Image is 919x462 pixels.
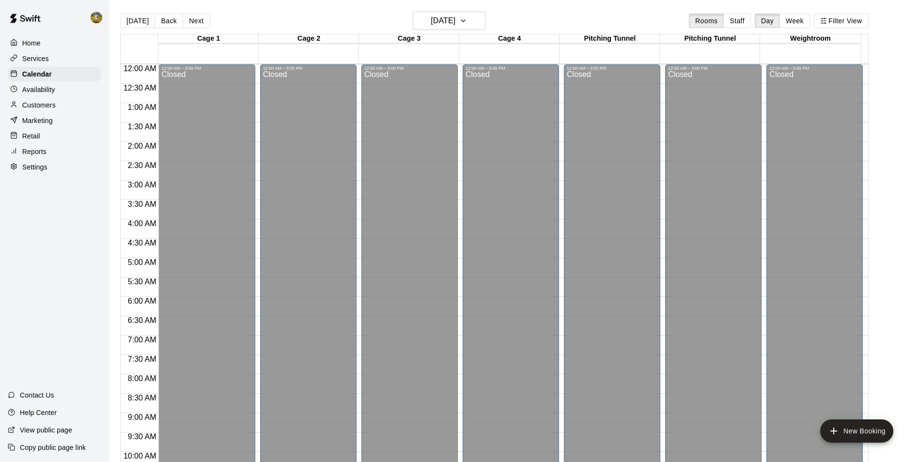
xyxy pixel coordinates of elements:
div: 12:00 AM – 3:00 PM [769,66,860,71]
a: Home [8,36,101,50]
p: Customers [22,100,56,110]
a: Availability [8,82,101,97]
span: 1:00 AM [125,103,159,111]
button: Filter View [814,14,868,28]
p: Calendar [22,69,52,79]
button: [DATE] [413,12,485,30]
a: Marketing [8,113,101,128]
span: 2:30 AM [125,161,159,169]
span: 8:00 AM [125,374,159,383]
p: View public page [20,425,72,435]
button: [DATE] [120,14,155,28]
h6: [DATE] [431,14,455,28]
button: Rooms [689,14,724,28]
span: 7:30 AM [125,355,159,363]
div: 12:00 AM – 3:00 PM [263,66,354,71]
div: Pitching Tunnel [560,34,660,44]
div: Cage 4 [459,34,560,44]
span: 5:00 AM [125,258,159,266]
span: 3:30 AM [125,200,159,208]
a: Customers [8,98,101,112]
span: 12:30 AM [121,84,159,92]
a: Services [8,51,101,66]
button: Week [779,14,810,28]
div: 12:00 AM – 3:00 PM [161,66,252,71]
p: Contact Us [20,390,54,400]
p: Marketing [22,116,53,125]
span: 5:30 AM [125,277,159,286]
span: 10:00 AM [121,452,159,460]
div: 12:00 AM – 3:00 PM [567,66,657,71]
span: 12:00 AM [121,64,159,73]
a: Settings [8,160,101,174]
span: 2:00 AM [125,142,159,150]
div: Cage 2 [259,34,359,44]
a: Retail [8,129,101,143]
div: Jhonny Montoya [89,8,109,27]
span: 8:30 AM [125,394,159,402]
p: Copy public page link [20,443,86,452]
span: 6:00 AM [125,297,159,305]
p: Availability [22,85,55,94]
div: Pitching Tunnel [660,34,760,44]
button: add [820,419,893,443]
div: Cage 3 [359,34,459,44]
div: Weightroom [760,34,860,44]
a: Calendar [8,67,101,81]
p: Settings [22,162,47,172]
span: 4:00 AM [125,219,159,228]
div: 12:00 AM – 3:00 PM [364,66,455,71]
span: 9:00 AM [125,413,159,421]
a: Reports [8,144,101,159]
div: Cage 1 [158,34,259,44]
p: Reports [22,147,47,156]
button: Next [183,14,210,28]
button: Day [755,14,780,28]
img: Jhonny Montoya [91,12,102,23]
span: 3:00 AM [125,181,159,189]
div: 12:00 AM – 3:00 PM [466,66,556,71]
button: Back [155,14,183,28]
p: Services [22,54,49,63]
span: 6:30 AM [125,316,159,324]
p: Home [22,38,41,48]
p: Help Center [20,408,57,417]
div: 12:00 AM – 3:00 PM [668,66,759,71]
button: Staff [723,14,751,28]
p: Retail [22,131,40,141]
span: 7:00 AM [125,336,159,344]
span: 4:30 AM [125,239,159,247]
span: 9:30 AM [125,432,159,441]
span: 1:30 AM [125,123,159,131]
